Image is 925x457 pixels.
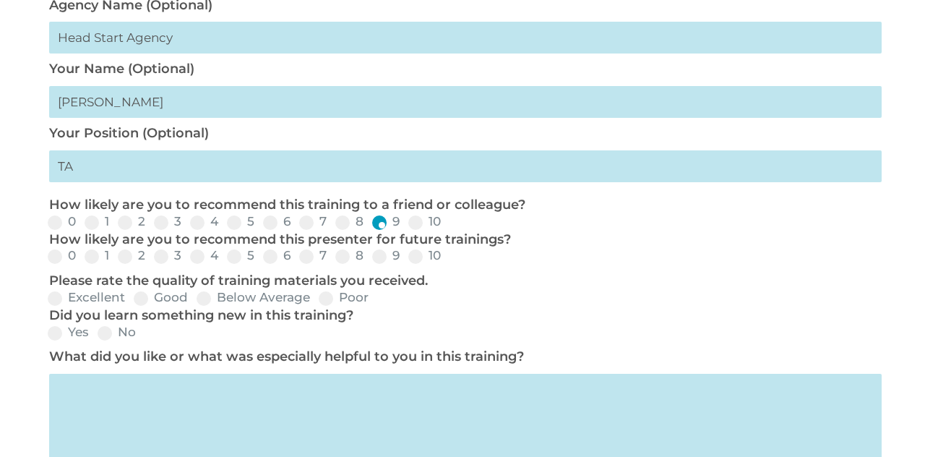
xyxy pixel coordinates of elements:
[197,291,310,304] label: Below Average
[408,249,441,262] label: 10
[48,291,125,304] label: Excellent
[154,249,181,262] label: 3
[49,150,882,182] input: My primary roles is...
[190,215,218,228] label: 4
[335,249,363,262] label: 8
[48,326,89,338] label: Yes
[190,249,218,262] label: 4
[49,231,874,249] p: How likely are you to recommend this presenter for future trainings?
[227,249,254,262] label: 5
[85,249,109,262] label: 1
[372,215,400,228] label: 9
[49,273,874,290] p: Please rate the quality of training materials you received.
[85,215,109,228] label: 1
[48,215,76,228] label: 0
[154,215,181,228] label: 3
[98,326,136,338] label: No
[372,249,400,262] label: 9
[118,249,145,262] label: 2
[49,22,882,54] input: Head Start Agency
[408,215,441,228] label: 10
[118,215,145,228] label: 2
[48,249,76,262] label: 0
[227,215,254,228] label: 5
[263,249,291,262] label: 6
[49,349,524,364] label: What did you like or what was especially helpful to you in this training?
[134,291,188,304] label: Good
[49,307,874,325] p: Did you learn something new in this training?
[49,125,209,141] label: Your Position (Optional)
[299,215,327,228] label: 7
[319,291,369,304] label: Poor
[299,249,327,262] label: 7
[49,61,194,77] label: Your Name (Optional)
[49,197,874,214] p: How likely are you to recommend this training to a friend or colleague?
[49,86,882,118] input: First Last
[263,215,291,228] label: 6
[335,215,363,228] label: 8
